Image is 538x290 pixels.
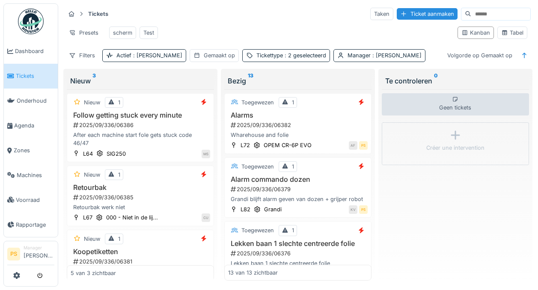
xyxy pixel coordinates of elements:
[228,111,368,119] h3: Alarms
[385,76,526,86] div: Te controleren
[14,146,54,154] span: Zones
[84,98,100,107] div: Nieuw
[71,269,116,277] div: 5 van 3 zichtbaar
[230,121,368,129] div: 2025/09/336/06382
[370,8,393,20] div: Taken
[202,150,210,158] div: MS
[204,51,235,59] div: Gemaakt op
[434,76,438,86] sup: 0
[4,187,58,212] a: Voorraad
[292,226,294,234] div: 1
[118,235,120,243] div: 1
[70,76,211,86] div: Nieuw
[4,39,58,64] a: Dashboard
[83,213,92,222] div: L67
[228,195,368,203] div: Grandi blijft alarm geven van dozen + grijper robot
[116,51,182,59] div: Actief
[24,245,54,263] li: [PERSON_NAME]
[71,131,210,147] div: After each machine start fole gets stuck code 46/47
[371,52,422,59] span: : [PERSON_NAME]
[292,98,294,107] div: 1
[230,249,368,257] div: 2025/09/336/06376
[228,175,368,183] h3: Alarm commando dozen
[228,259,368,267] div: Lekken baan 1 slechte centreerde folie
[65,49,99,62] div: Filters
[15,47,54,55] span: Dashboard
[241,205,250,213] div: L82
[397,8,458,20] div: Ticket aanmaken
[241,141,250,149] div: L72
[72,193,210,201] div: 2025/09/336/06385
[228,131,368,139] div: Wharehouse and folie
[426,144,484,152] div: Créer une intervention
[71,203,210,211] div: Retourbak werk niet
[14,121,54,130] span: Agenda
[4,138,58,163] a: Zones
[71,111,210,119] h3: Follow getting stuck every minute
[359,141,368,150] div: PS
[283,52,326,59] span: : 2 geselecteerd
[16,196,54,204] span: Voorraad
[292,163,294,171] div: 1
[83,150,93,158] div: L64
[461,29,490,37] div: Kanban
[84,171,100,179] div: Nieuw
[24,245,54,251] div: Manager
[4,163,58,188] a: Machines
[113,29,132,37] div: scherm
[241,163,274,171] div: Toegewezen
[264,141,312,149] div: OPEM CR-6P EVO
[501,29,523,37] div: Tabel
[228,240,368,248] h3: Lekken baan 1 slechte centreerde folie
[17,97,54,105] span: Onderhoud
[349,141,357,150] div: AF
[4,64,58,89] a: Tickets
[241,226,274,234] div: Toegewezen
[18,9,44,34] img: Badge_color-CXgf-gQk.svg
[143,29,154,37] div: Test
[202,213,210,222] div: CU
[16,72,54,80] span: Tickets
[118,98,120,107] div: 1
[359,205,368,214] div: PS
[248,76,253,86] sup: 13
[4,113,58,138] a: Agenda
[85,10,112,18] strong: Tickets
[228,76,368,86] div: Bezig
[256,51,326,59] div: Tickettype
[71,183,210,192] h3: Retourbak
[228,269,278,277] div: 13 van 13 zichtbaar
[72,121,210,129] div: 2025/09/336/06386
[4,89,58,113] a: Onderhoud
[106,213,158,222] div: 000 - Niet in de lij...
[443,49,516,62] div: Volgorde op Gemaakt op
[72,257,210,266] div: 2025/09/336/06381
[264,205,282,213] div: Grandi
[107,150,126,158] div: SIG250
[131,52,182,59] span: : [PERSON_NAME]
[7,245,54,265] a: PS Manager[PERSON_NAME]
[16,221,54,229] span: Rapportage
[4,212,58,237] a: Rapportage
[349,205,357,214] div: KV
[17,171,54,179] span: Machines
[382,93,529,115] div: Geen tickets
[118,171,120,179] div: 1
[230,185,368,193] div: 2025/09/336/06379
[65,27,102,39] div: Presets
[92,76,96,86] sup: 3
[241,98,274,107] div: Toegewezen
[7,248,20,260] li: PS
[84,235,100,243] div: Nieuw
[348,51,422,59] div: Manager
[71,248,210,256] h3: Koopetiketten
